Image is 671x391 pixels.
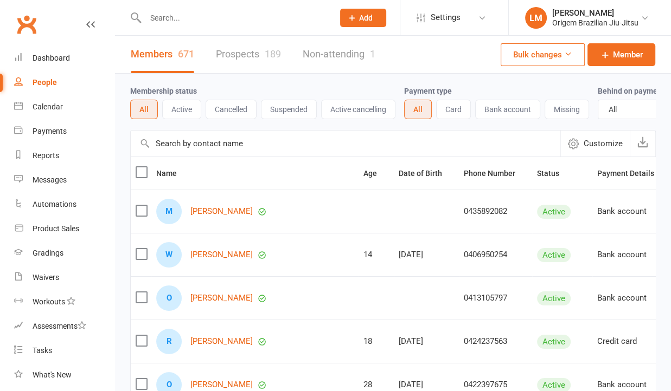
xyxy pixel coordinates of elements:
[14,363,114,387] a: What's New
[537,205,571,219] div: Active
[537,169,571,178] span: Status
[560,131,630,157] button: Customize
[501,43,585,66] button: Bulk changes
[363,380,389,389] div: 28
[303,36,375,73] a: Non-attending1
[464,294,527,303] div: 0413105797
[475,100,540,119] button: Bank account
[399,167,454,180] button: Date of Birth
[431,5,461,30] span: Settings
[14,95,114,119] a: Calendar
[130,87,197,95] label: Membership status
[190,294,253,303] a: [PERSON_NAME]
[399,337,454,346] div: [DATE]
[613,48,643,61] span: Member
[130,100,158,119] button: All
[14,241,114,265] a: Gradings
[33,175,67,184] div: Messages
[33,224,79,233] div: Product Sales
[587,43,655,66] a: Member
[33,200,76,208] div: Automations
[597,337,666,346] div: Credit card
[190,207,253,216] a: [PERSON_NAME]
[525,7,547,29] div: LM
[14,192,114,217] a: Automations
[597,294,666,303] div: Bank account
[404,100,432,119] button: All
[33,370,72,379] div: What's New
[359,14,373,22] span: Add
[261,100,317,119] button: Suspended
[464,169,527,178] span: Phone Number
[464,337,527,346] div: 0424237563
[131,36,194,73] a: Members671
[142,10,326,25] input: Search...
[14,265,114,290] a: Waivers
[190,380,253,389] a: [PERSON_NAME]
[399,250,454,259] div: [DATE]
[552,8,638,18] div: [PERSON_NAME]
[399,380,454,389] div: [DATE]
[404,87,452,95] label: Payment type
[131,131,560,157] input: Search by contact name
[597,167,666,180] button: Payment Details
[537,167,571,180] button: Status
[340,9,386,27] button: Add
[156,242,182,268] div: W
[552,18,638,28] div: Origem Brazilian Jiu-Jitsu
[33,249,63,257] div: Gradings
[584,137,623,150] span: Customize
[464,167,527,180] button: Phone Number
[190,337,253,346] a: [PERSON_NAME]
[14,144,114,168] a: Reports
[597,250,666,259] div: Bank account
[363,167,389,180] button: Age
[216,36,281,73] a: Prospects189
[14,290,114,314] a: Workouts
[156,169,189,178] span: Name
[321,100,395,119] button: Active cancelling
[545,100,589,119] button: Missing
[156,285,182,311] div: O
[33,322,86,330] div: Assessments
[178,48,194,60] div: 671
[597,207,666,216] div: Bank account
[436,100,471,119] button: Card
[33,151,59,160] div: Reports
[537,291,571,305] div: Active
[363,337,389,346] div: 18
[206,100,257,119] button: Cancelled
[537,248,571,262] div: Active
[363,250,389,259] div: 14
[156,167,189,180] button: Name
[33,273,59,282] div: Waivers
[14,314,114,338] a: Assessments
[14,46,114,70] a: Dashboard
[156,329,182,354] div: R
[399,169,454,178] span: Date of Birth
[14,70,114,95] a: People
[464,380,527,389] div: 0422397675
[14,217,114,241] a: Product Sales
[33,346,52,355] div: Tasks
[33,102,63,111] div: Calendar
[14,119,114,144] a: Payments
[464,207,527,216] div: 0435892082
[597,380,666,389] div: Bank account
[156,199,182,224] div: M
[13,11,40,38] a: Clubworx
[33,297,65,306] div: Workouts
[33,54,70,62] div: Dashboard
[537,335,571,349] div: Active
[14,168,114,192] a: Messages
[190,250,253,259] a: [PERSON_NAME]
[33,78,57,87] div: People
[14,338,114,363] a: Tasks
[597,169,666,178] span: Payment Details
[370,48,375,60] div: 1
[363,169,389,178] span: Age
[265,48,281,60] div: 189
[464,250,527,259] div: 0406950254
[162,100,201,119] button: Active
[33,127,67,135] div: Payments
